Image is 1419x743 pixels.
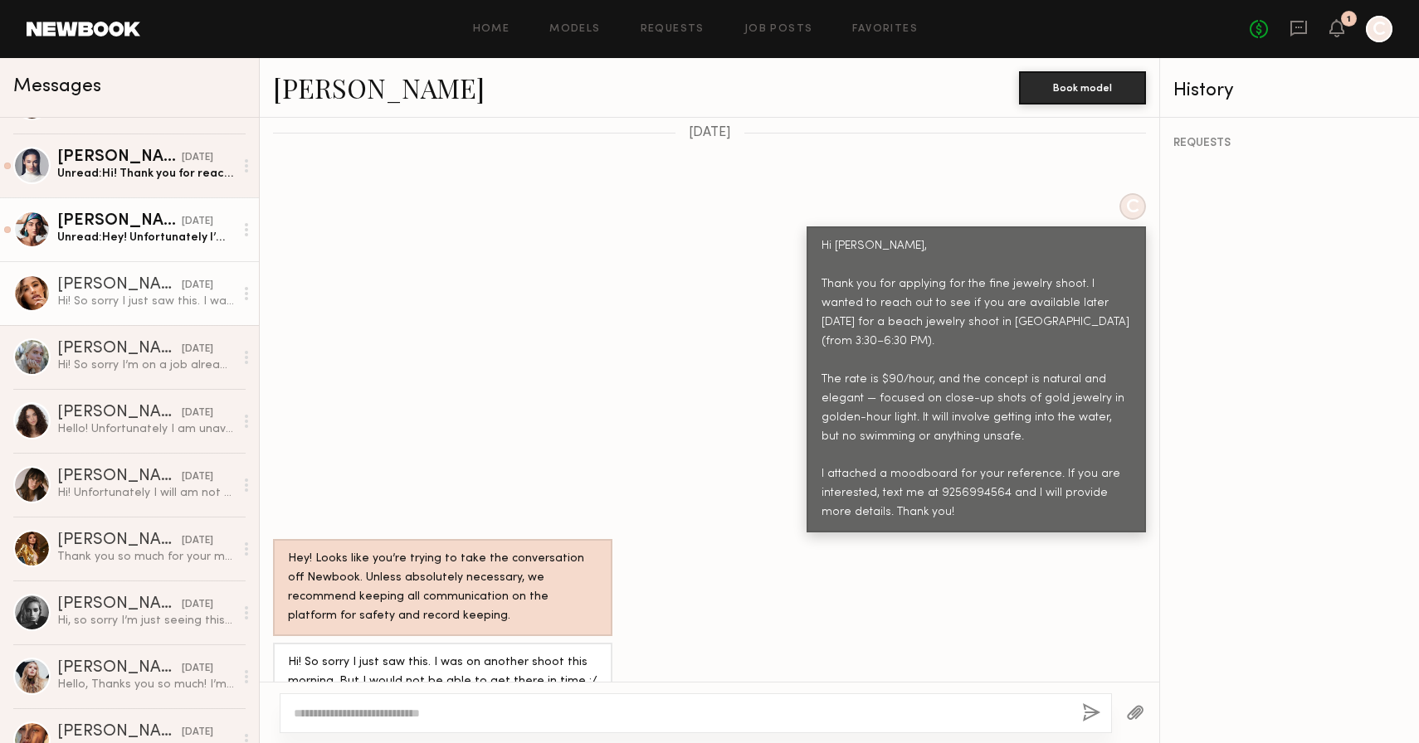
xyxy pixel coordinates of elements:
[744,24,813,35] a: Job Posts
[182,214,213,230] div: [DATE]
[1019,71,1146,104] button: Book model
[57,294,234,309] div: Hi! So sorry I just saw this. I was on another shoot this morning. But I would not be able to get...
[273,70,485,105] a: [PERSON_NAME]
[182,725,213,741] div: [DATE]
[57,596,182,613] div: [PERSON_NAME]
[57,405,182,421] div: [PERSON_NAME]
[57,341,182,357] div: [PERSON_NAME]
[1019,80,1146,94] a: Book model
[57,485,234,501] div: Hi! Unfortunately I will am not available, however I would love to connect in the future for othe...
[57,421,234,437] div: Hello! Unfortunately I am unavailable [DATE] but would love to be kept in mind for future shoots!
[57,357,234,373] div: Hi! So sorry I’m on a job already :( thanks for thinking of me
[57,230,234,245] div: Unread: Hey! Unfortunately I’m out of town till [DATE] !
[182,533,213,549] div: [DATE]
[57,677,234,692] div: Hello, Thanks you so much! I’m available [DATE].
[288,550,597,626] div: Hey! Looks like you’re trying to take the conversation off Newbook. Unless absolutely necessary, ...
[1366,16,1392,42] a: C
[473,24,510,35] a: Home
[57,166,234,182] div: Unread: Hi! Thank you for reaching out but I wouldnt make it in time! If you have another shoot d...
[57,724,182,741] div: [PERSON_NAME]
[549,24,600,35] a: Models
[689,126,731,140] span: [DATE]
[1173,81,1406,100] div: History
[852,24,918,35] a: Favorites
[182,342,213,357] div: [DATE]
[641,24,705,35] a: Requests
[57,213,182,230] div: [PERSON_NAME]
[57,613,234,629] div: Hi, so sorry I’m just seeing this. I can’t make it [DATE], but I would love to work together on y...
[288,653,597,711] div: Hi! So sorry I just saw this. I was on another shoot this morning. But I would not be able to get...
[182,405,213,421] div: [DATE]
[1173,138,1406,149] div: REQUESTS
[57,469,182,485] div: [PERSON_NAME]
[57,532,182,549] div: [PERSON_NAME]
[57,277,182,294] div: [PERSON_NAME]
[182,469,213,485] div: [DATE]
[182,278,213,294] div: [DATE]
[182,150,213,166] div: [DATE]
[822,237,1131,522] div: Hi [PERSON_NAME], Thank you for applying for the fine jewelry shoot. I wanted to reach out to see...
[57,549,234,565] div: Thank you so much for your message! I’d love to shoot with you, but I’m already booked for the re...
[1347,15,1351,24] div: 1
[182,661,213,677] div: [DATE]
[57,660,182,677] div: [PERSON_NAME]
[182,597,213,613] div: [DATE]
[57,149,182,166] div: [PERSON_NAME]
[13,77,101,96] span: Messages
